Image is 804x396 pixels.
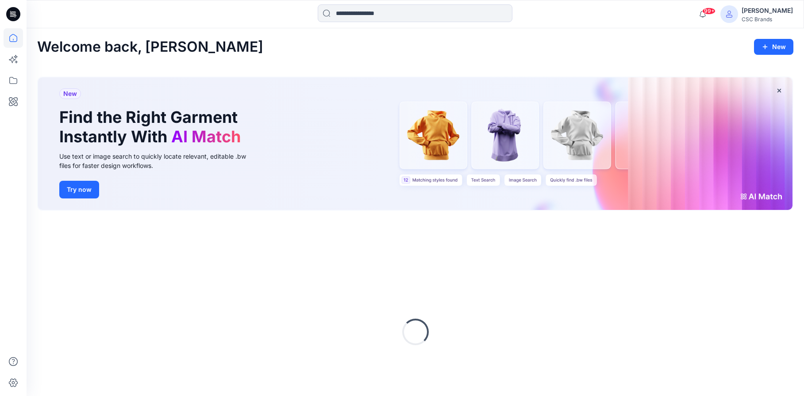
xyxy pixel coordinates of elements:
[59,181,99,198] button: Try now
[726,11,733,18] svg: avatar
[59,108,245,146] h1: Find the Right Garment Instantly With
[37,39,263,55] h2: Welcome back, [PERSON_NAME]
[171,127,241,146] span: AI Match
[59,152,258,170] div: Use text or image search to quickly locate relevant, editable .bw files for faster design workflows.
[742,5,793,16] div: [PERSON_NAME]
[702,8,716,15] span: 99+
[742,16,793,23] div: CSC Brands
[63,88,77,99] span: New
[754,39,793,55] button: New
